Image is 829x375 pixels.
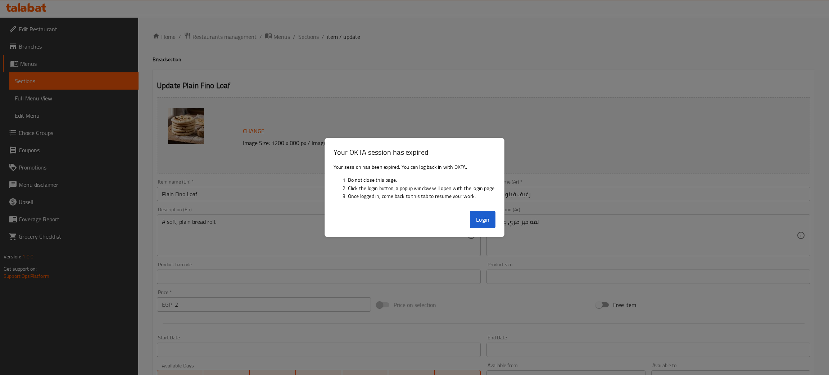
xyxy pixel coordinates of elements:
li: Do not close this page. [348,176,496,184]
button: Login [470,211,496,228]
li: Click the login button, a popup window will open with the login page. [348,184,496,192]
h3: Your OKTA session has expired [334,147,496,157]
li: Once logged in, come back to this tab to resume your work. [348,192,496,200]
div: Your session has been expired. You can log back in with OKTA. [325,160,504,208]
